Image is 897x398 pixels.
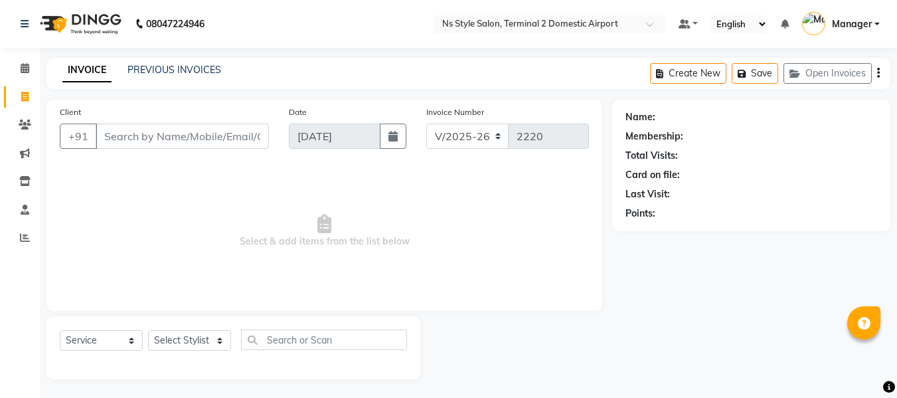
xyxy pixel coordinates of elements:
[62,58,112,82] a: INVOICE
[625,149,678,163] div: Total Visits:
[841,345,884,385] iframe: chat widget
[60,165,589,298] span: Select & add items from the list below
[34,5,125,43] img: logo
[625,110,655,124] div: Name:
[241,330,407,350] input: Search or Scan
[146,5,204,43] b: 08047224946
[625,168,680,182] div: Card on file:
[60,106,81,118] label: Client
[127,64,221,76] a: PREVIOUS INVOICES
[650,63,726,84] button: Create New
[96,124,269,149] input: Search by Name/Mobile/Email/Code
[289,106,307,118] label: Date
[625,130,683,144] div: Membership:
[426,106,484,118] label: Invoice Number
[625,207,655,221] div: Points:
[802,12,825,35] img: Manager
[60,124,97,149] button: +91
[732,63,778,84] button: Save
[625,187,670,201] div: Last Visit:
[783,63,872,84] button: Open Invoices
[832,17,872,31] span: Manager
